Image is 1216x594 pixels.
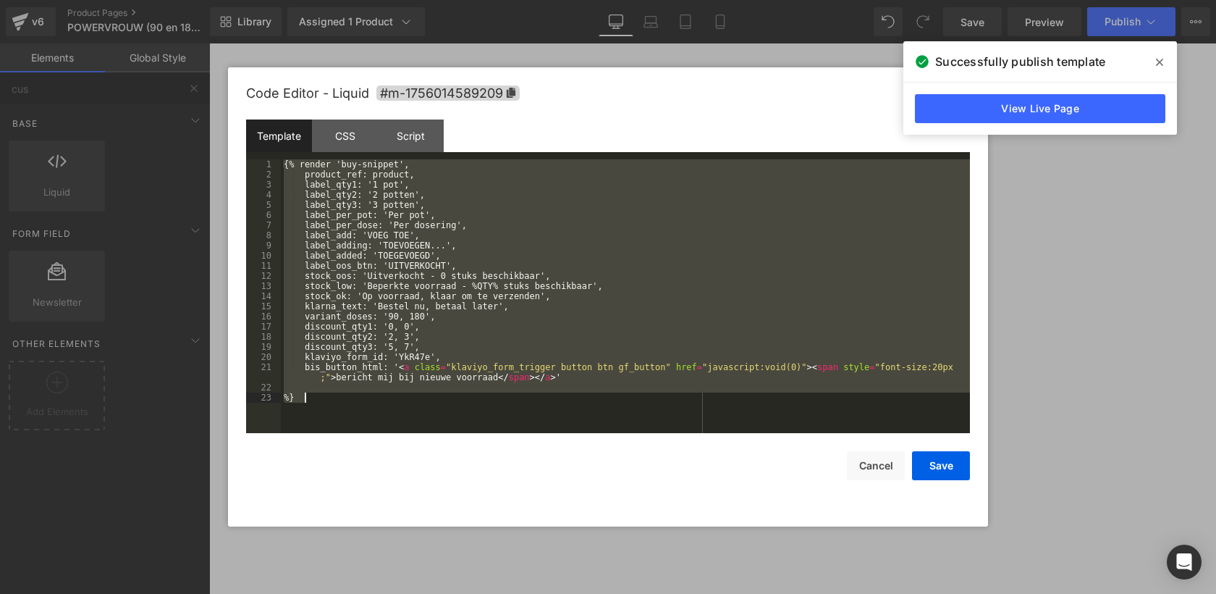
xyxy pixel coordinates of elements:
[246,322,281,332] div: 17
[246,220,281,230] div: 7
[246,352,281,362] div: 20
[246,291,281,301] div: 14
[847,451,905,480] button: Cancel
[312,120,378,152] div: CSS
[246,190,281,200] div: 4
[378,120,444,152] div: Script
[246,382,281,393] div: 22
[246,271,281,281] div: 12
[246,230,281,240] div: 8
[246,393,281,403] div: 23
[246,261,281,271] div: 11
[246,281,281,291] div: 13
[246,362,281,382] div: 21
[376,85,520,101] span: Click to copy
[246,251,281,261] div: 10
[246,159,281,170] div: 1
[246,170,281,180] div: 2
[246,332,281,342] div: 18
[1167,545,1202,580] div: Open Intercom Messenger
[246,85,369,101] span: Code Editor - Liquid
[246,342,281,352] div: 19
[246,301,281,311] div: 15
[246,210,281,220] div: 6
[912,451,970,480] button: Save
[246,311,281,322] div: 16
[246,200,281,210] div: 5
[915,94,1165,123] a: View Live Page
[246,180,281,190] div: 3
[935,53,1105,70] span: Successfully publish template
[246,240,281,251] div: 9
[246,120,312,152] div: Template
